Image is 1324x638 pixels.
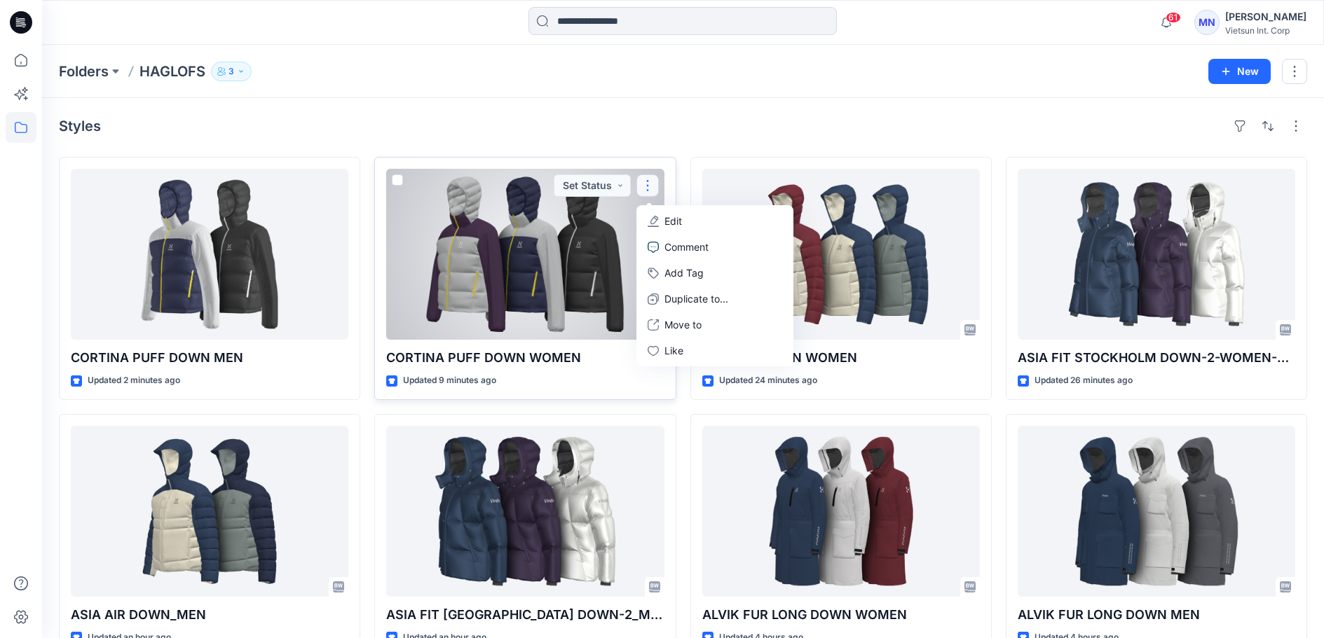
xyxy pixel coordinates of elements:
[702,426,980,597] a: ALVIK FUR LONG DOWN WOMEN
[1166,12,1181,23] span: 61
[702,348,980,368] p: ASIA AIR DOWN WOMEN
[88,373,180,388] p: Updated 2 minutes ago
[639,208,791,234] a: Edit
[59,118,101,134] h4: Styles
[664,240,709,254] p: Comment
[1194,10,1220,35] div: MN
[1225,8,1306,25] div: [PERSON_NAME]
[71,605,348,625] p: ASIA AIR DOWN_MEN
[1018,426,1295,597] a: ALVIK FUR LONG DOWN MEN
[1018,605,1295,625] p: ALVIK FUR LONG DOWN MEN
[71,348,348,368] p: CORTINA PUFF DOWN MEN
[1018,169,1295,340] a: ASIA FIT STOCKHOLM DOWN-2-WOMEN-OP2
[71,169,348,340] a: CORTINA PUFF DOWN MEN
[211,62,252,81] button: 3
[702,169,980,340] a: ASIA AIR DOWN WOMEN
[1035,373,1133,388] p: Updated 26 minutes ago
[664,214,682,228] p: Edit
[1225,25,1306,36] div: Vietsun Int. Corp
[664,317,702,332] p: Move to
[639,260,791,286] button: Add Tag
[228,64,234,79] p: 3
[139,62,205,81] p: HAGLOFS
[664,291,728,306] p: Duplicate to...
[1208,59,1271,84] button: New
[719,373,817,388] p: Updated 24 minutes ago
[386,348,664,368] p: CORTINA PUFF DOWN WOMEN
[386,426,664,597] a: ASIA FIT STOCKHOLM DOWN-2_MEN
[1018,348,1295,368] p: ASIA FIT STOCKHOLM DOWN-2-WOMEN-OP2
[664,343,683,358] p: Like
[386,605,664,625] p: ASIA FIT [GEOGRAPHIC_DATA] DOWN-2_MEN
[71,426,348,597] a: ASIA AIR DOWN_MEN
[403,373,496,388] p: Updated 9 minutes ago
[702,605,980,625] p: ALVIK FUR LONG DOWN WOMEN
[59,62,109,81] a: Folders
[386,169,664,340] a: CORTINA PUFF DOWN WOMEN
